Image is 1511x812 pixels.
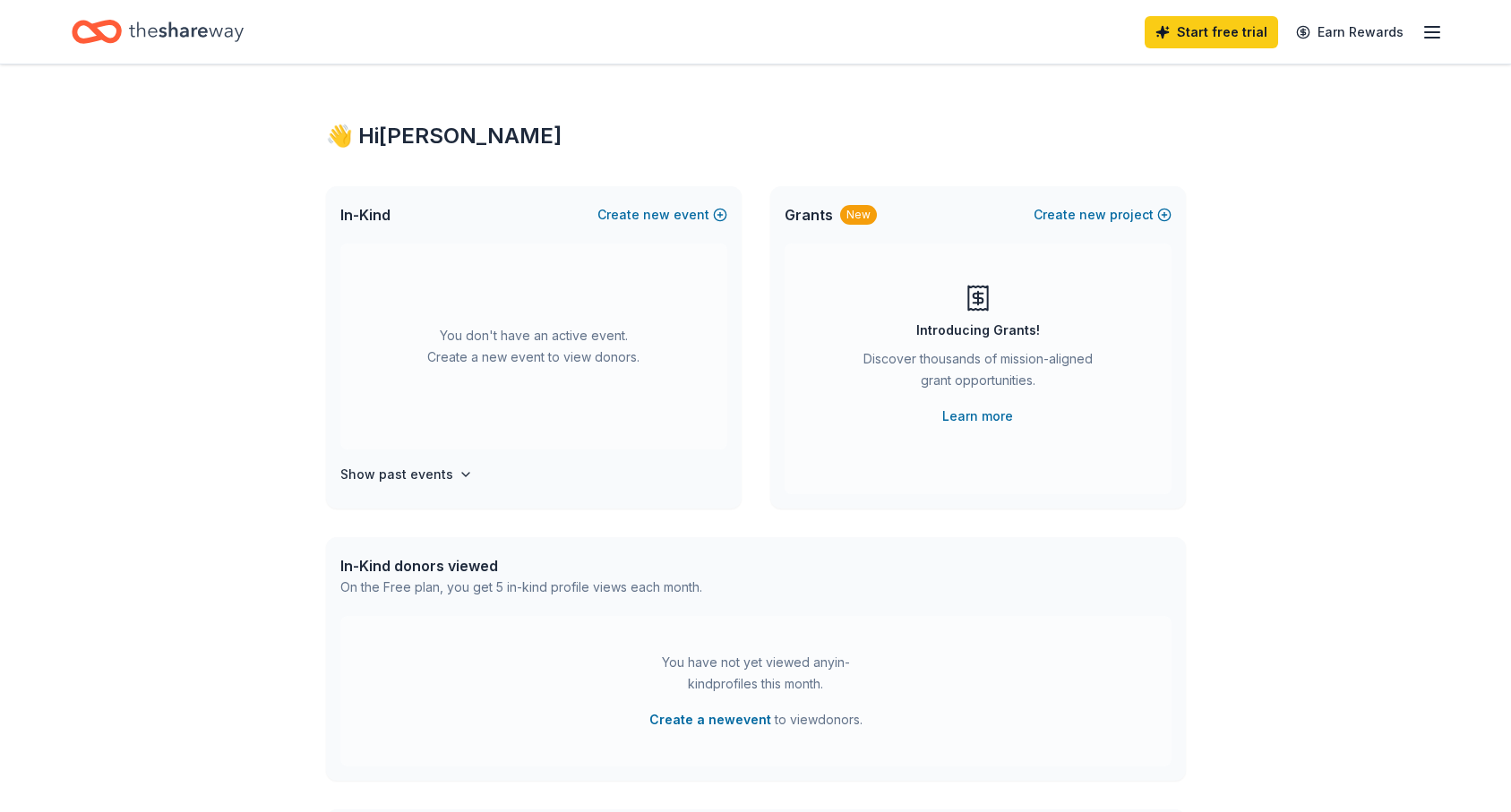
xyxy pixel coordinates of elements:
[644,652,868,695] div: You have not yet viewed any in-kind profiles this month.
[340,464,453,485] h4: Show past events
[340,244,727,449] div: You don't have an active event. Create a new event to view donors.
[340,204,391,226] span: In-Kind
[840,205,877,225] div: New
[942,406,1013,427] a: Learn more
[856,348,1100,398] div: Discover thousands of mission-aligned grant opportunities.
[649,709,771,731] button: Create a newevent
[326,122,1186,150] div: 👋 Hi [PERSON_NAME]
[340,555,702,577] div: In-Kind donors viewed
[340,464,473,485] button: Show past events
[597,204,727,226] button: Createnewevent
[643,204,670,226] span: new
[649,709,863,731] span: to view donors .
[72,11,244,53] a: Home
[1034,204,1172,226] button: Createnewproject
[340,577,702,598] div: On the Free plan, you get 5 in-kind profile views each month.
[1285,16,1414,48] a: Earn Rewards
[916,320,1040,341] div: Introducing Grants!
[1079,204,1106,226] span: new
[1145,16,1278,48] a: Start free trial
[785,204,833,226] span: Grants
